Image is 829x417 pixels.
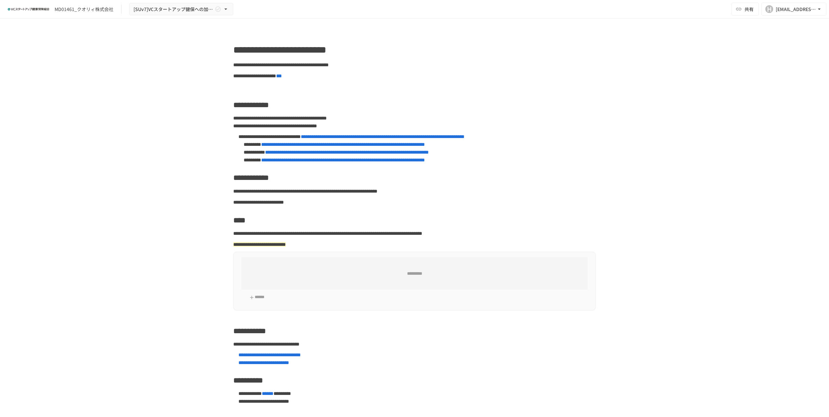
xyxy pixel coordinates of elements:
[55,6,113,13] div: MD01461_クオリィ株式会社
[765,5,773,13] div: H
[134,5,213,13] span: [SUv7]VCスタートアップ健保への加入申請手続き
[732,3,759,16] button: 共有
[745,6,754,13] span: 共有
[129,3,233,16] button: [SUv7]VCスタートアップ健保への加入申請手続き
[761,3,826,16] button: H[EMAIL_ADDRESS][DOMAIN_NAME]
[776,5,816,13] div: [EMAIL_ADDRESS][DOMAIN_NAME]
[8,4,49,14] img: ZDfHsVrhrXUoWEWGWYf8C4Fv4dEjYTEDCNvmL73B7ox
